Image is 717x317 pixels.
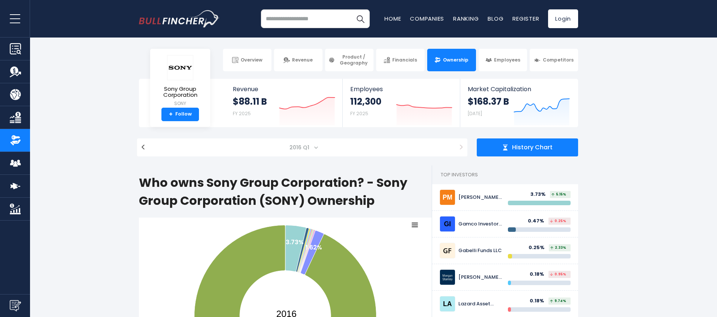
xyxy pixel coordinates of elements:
a: Market Capitalization $168.37 B [DATE] [460,79,577,127]
div: 0.18% [530,298,548,304]
a: Ownership [427,49,476,71]
button: > [455,138,467,156]
span: Employees [350,86,452,93]
a: Register [512,15,539,23]
span: Product / Geography [337,54,370,66]
a: Go to homepage [139,10,220,27]
span: Financials [392,57,417,63]
span: Ownership [443,57,468,63]
div: 3.73% [530,191,550,198]
a: Product / Geography [325,49,374,71]
a: Financials [376,49,425,71]
strong: 112,300 [350,96,381,107]
a: Competitors [530,49,578,71]
button: Search [351,9,370,28]
a: Ranking [453,15,479,23]
small: SONY [156,100,204,107]
button: < [137,138,149,156]
a: Revenue [274,49,322,71]
a: Login [548,9,578,28]
a: +Follow [161,108,199,121]
span: 5.15% [551,193,566,196]
span: 2016 Q1 [286,142,314,153]
div: [PERSON_NAME] Co/ca [458,194,502,201]
div: Lazard Asset Management LLC [458,301,502,307]
div: [PERSON_NAME] [PERSON_NAME] [458,274,502,281]
small: FY 2025 [350,110,368,117]
a: Home [384,15,401,23]
a: Employees [479,49,527,71]
small: [DATE] [468,110,482,117]
span: 0.25% [550,219,566,223]
strong: $88.11 B [233,96,267,107]
strong: + [169,111,173,118]
span: 2016 Q1 [153,138,451,156]
span: 9.74% [550,299,566,303]
a: Revenue $88.11 B FY 2025 [225,79,343,127]
img: Ownership [10,135,21,146]
div: Gabelli Funds LLC [458,248,502,254]
span: Market Capitalization [468,86,570,93]
span: Overview [241,57,262,63]
span: Employees [494,57,520,63]
span: Competitors [543,57,574,63]
strong: $168.37 B [468,96,509,107]
img: bullfincher logo [139,10,220,27]
span: Sony Group Corporation [156,86,204,98]
text: 3.73% [286,238,304,246]
span: History Chart [512,144,553,152]
h1: Who owns Sony Group Corporation? - Sony Group Corporation (SONY) Ownership [139,174,432,210]
div: Gamco Investors, Inc. Et Al [458,221,502,227]
div: 0.47% [528,218,548,224]
h2: Top Investors [432,165,578,184]
img: history chart [502,144,508,150]
small: FY 2025 [233,110,251,117]
div: 0.18% [530,271,548,278]
a: Overview [223,49,271,71]
span: Revenue [292,57,313,63]
span: 0.95% [550,273,566,276]
a: Blog [488,15,503,23]
div: 0.25% [529,245,549,251]
text: 1.62% [306,243,322,252]
span: 2.33% [550,246,566,249]
a: Employees 112,300 FY 2025 [343,79,459,127]
a: Companies [410,15,444,23]
span: Revenue [233,86,335,93]
a: Sony Group Corporation SONY [156,55,205,108]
